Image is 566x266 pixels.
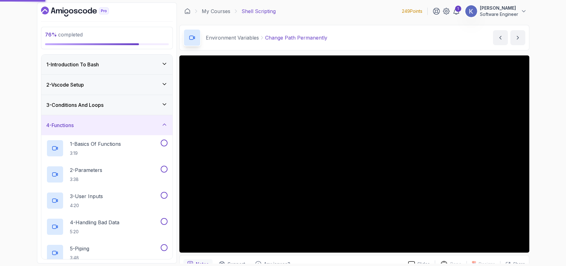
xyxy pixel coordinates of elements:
[70,150,121,156] p: 3:19
[46,81,84,88] h3: 2 - Vscode Setup
[206,34,259,41] p: Environment Variables
[70,140,121,148] p: 1 - Basics Of Functions
[41,95,173,115] button: 3-Conditions And Loops
[70,229,119,235] p: 5:20
[45,31,57,38] span: 76 %
[480,5,518,11] p: [PERSON_NAME]
[184,8,191,14] a: Dashboard
[242,7,276,15] p: Shell Scripting
[448,128,560,238] iframe: chat widget
[70,202,103,209] p: 4:20
[70,255,89,261] p: 3:48
[46,101,104,109] h3: 3 - Conditions And Loops
[70,245,89,252] p: 5 - Piping
[46,166,168,183] button: 2-Parameters3:38
[46,244,168,262] button: 5-Piping3:48
[46,192,168,209] button: 3-User Inputs4:20
[540,241,560,260] iframe: chat widget
[480,11,518,17] p: Software Engineer
[493,30,508,45] button: previous content
[41,7,123,17] a: Dashboard
[179,55,529,253] iframe: 1 - Change PATH permanently
[70,219,119,226] p: 4 - Handling Bad Data
[453,7,460,15] a: 1
[402,8,422,14] p: 249 Points
[41,75,173,95] button: 2-Vscode Setup
[70,166,102,174] p: 2 - Parameters
[46,61,99,68] h3: 1 - Introduction To Bash
[70,192,103,200] p: 3 - User Inputs
[45,31,83,38] span: completed
[41,115,173,135] button: 4-Functions
[202,7,230,15] a: My Courses
[46,218,168,235] button: 4-Handling Bad Data5:20
[46,140,168,157] button: 1-Basics Of Functions3:19
[510,30,525,45] button: next content
[41,55,173,74] button: 1-Introduction To Bash
[46,121,74,129] h3: 4 - Functions
[465,5,527,17] button: user profile image[PERSON_NAME]Software Engineer
[265,34,327,41] p: Change Path Permanently
[455,6,461,12] div: 1
[70,176,102,183] p: 3:38
[465,5,477,17] img: user profile image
